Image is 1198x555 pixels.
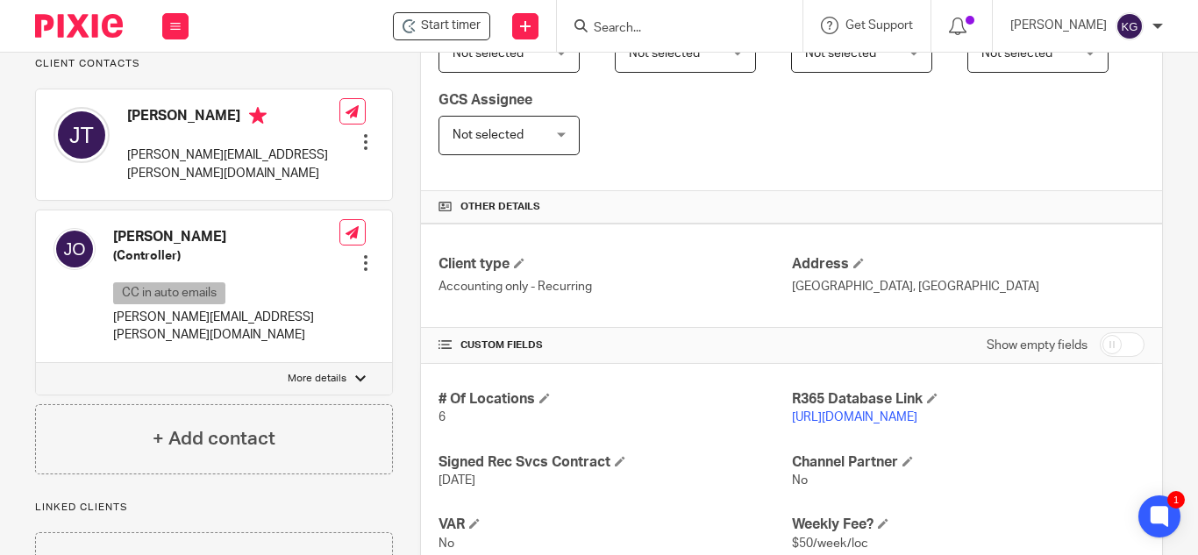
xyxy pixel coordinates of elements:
[805,47,876,60] span: Not selected
[460,200,540,214] span: Other details
[439,411,446,423] span: 6
[987,337,1087,354] label: Show empty fields
[35,501,393,515] p: Linked clients
[792,516,1145,534] h4: Weekly Fee?
[393,12,490,40] div: Prentice Hospitality Group
[629,47,700,60] span: Not selected
[792,537,868,550] span: $50/week/loc
[113,282,225,304] p: CC in auto emails
[1167,491,1185,509] div: 1
[35,57,393,71] p: Client contacts
[792,390,1145,409] h4: R365 Database Link
[53,228,96,270] img: svg%3E
[792,474,808,487] span: No
[113,247,339,265] h5: (Controller)
[249,107,267,125] i: Primary
[792,453,1145,472] h4: Channel Partner
[439,93,532,107] span: GCS Assignee
[592,21,750,37] input: Search
[439,338,791,352] h4: CUSTOM FIELDS
[439,537,454,550] span: No
[113,309,339,345] p: [PERSON_NAME][EMAIL_ADDRESS][PERSON_NAME][DOMAIN_NAME]
[792,278,1145,295] p: [GEOGRAPHIC_DATA], [GEOGRAPHIC_DATA]
[792,411,917,423] a: [URL][DOMAIN_NAME]
[439,474,475,487] span: [DATE]
[981,47,1052,60] span: Not selected
[53,107,110,163] img: svg%3E
[1010,17,1107,34] p: [PERSON_NAME]
[153,425,275,452] h4: + Add contact
[453,129,524,141] span: Not selected
[439,390,791,409] h4: # Of Locations
[453,47,524,60] span: Not selected
[845,19,913,32] span: Get Support
[1116,12,1144,40] img: svg%3E
[127,146,339,182] p: [PERSON_NAME][EMAIL_ADDRESS][PERSON_NAME][DOMAIN_NAME]
[439,453,791,472] h4: Signed Rec Svcs Contract
[127,107,339,129] h4: [PERSON_NAME]
[439,516,791,534] h4: VAR
[113,228,339,246] h4: [PERSON_NAME]
[35,14,123,38] img: Pixie
[792,255,1145,274] h4: Address
[421,17,481,35] span: Start timer
[288,372,346,386] p: More details
[439,255,791,274] h4: Client type
[439,278,791,295] p: Accounting only - Recurring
